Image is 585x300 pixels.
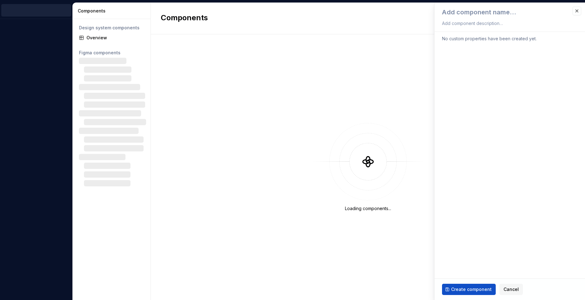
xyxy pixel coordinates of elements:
a: Overview [76,33,147,43]
span: Create component [451,286,492,293]
div: Overview [86,35,144,41]
div: Figma components [79,50,144,56]
h2: Components [161,13,208,24]
div: No custom properties have been created yet. [442,36,578,42]
div: Design system components [79,25,144,31]
div: Loading components... [345,205,391,212]
div: Components [78,8,148,14]
button: Cancel [499,284,523,295]
span: Cancel [504,286,519,293]
button: Create component [442,284,496,295]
